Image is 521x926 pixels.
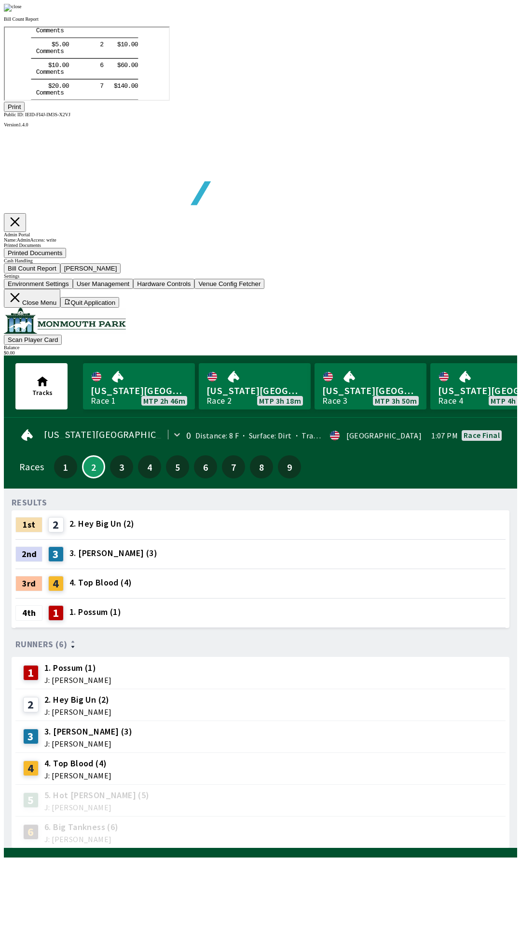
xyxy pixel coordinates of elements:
tspan: $ [109,55,113,62]
span: 9 [280,463,299,470]
div: Race 4 [438,397,463,405]
tspan: o [35,62,39,69]
span: 3. [PERSON_NAME] (3) [44,725,132,738]
tspan: 1 [112,55,116,62]
div: 3 [48,546,64,562]
button: Environment Settings [4,279,73,289]
tspan: 0 [126,55,130,62]
tspan: 0 [61,55,65,62]
tspan: 4 [116,55,120,62]
button: 1 [54,455,77,478]
div: [GEOGRAPHIC_DATA] [346,432,422,439]
tspan: 1 [47,34,51,41]
span: 1. Possum (1) [44,662,111,674]
tspan: s [55,41,59,49]
div: 1 [48,605,64,621]
span: Track Condition: Fast [292,431,375,440]
a: [US_STATE][GEOGRAPHIC_DATA]Race 1MTP 2h 46m [83,363,195,409]
div: 3 [23,729,39,744]
tspan: . [54,55,58,62]
span: 5 [168,463,187,470]
button: Hardware Controls [133,279,194,289]
tspan: m [38,41,42,49]
span: J: [PERSON_NAME] [44,708,111,716]
tspan: 6 [95,34,99,41]
tspan: $ [43,55,47,62]
button: Close Menu [4,289,60,308]
span: 4 [140,463,159,470]
div: 5 [23,792,39,808]
button: Venue Config Fetcher [194,279,264,289]
p: Bill Count Report [4,16,517,22]
button: Print [4,102,25,112]
tspan: . [123,34,127,41]
img: global tote logo [26,127,303,229]
a: [US_STATE][GEOGRAPHIC_DATA]Race 2MTP 3h 18m [199,363,311,409]
tspan: 0 [57,55,61,62]
span: MTP 3h 18m [259,397,301,405]
tspan: $ [112,34,116,41]
button: Quit Application [60,297,119,308]
span: 8 [252,463,271,470]
div: Printed Documents [4,243,517,248]
span: 4. Top Blood (4) [69,576,132,589]
tspan: 6 [116,34,120,41]
tspan: m [38,62,42,69]
span: J: [PERSON_NAME] [44,803,150,811]
tspan: 0 [120,55,123,62]
span: 1:07 PM [431,432,458,439]
a: [US_STATE][GEOGRAPHIC_DATA]Race 3MTP 3h 50m [315,363,426,409]
div: 0 [186,432,191,439]
div: $ 0.00 [4,350,517,355]
tspan: 0 [126,34,130,41]
tspan: o [35,41,39,49]
span: Tracks [32,388,53,397]
span: 6. Big Tankness (6) [44,821,119,833]
tspan: 0 [120,34,123,41]
img: close [4,4,22,12]
span: Distance: 8 F [195,431,239,440]
tspan: 0 [61,34,65,41]
tspan: 0 [50,55,54,62]
tspan: 0 [130,34,134,41]
div: Version 1.4.0 [4,122,517,127]
div: Races [19,463,44,471]
tspan: s [55,62,59,69]
tspan: C [31,62,35,69]
div: Cash Handling [4,258,517,263]
div: 3rd [15,576,42,591]
span: 6 [196,463,215,470]
span: MTP 2h 46m [143,397,185,405]
div: RESULTS [12,499,47,506]
span: J: [PERSON_NAME] [44,740,132,748]
button: 3 [110,455,133,478]
div: 4 [48,576,64,591]
div: 1 [23,665,39,681]
tspan: . [54,34,58,41]
span: 7 [224,463,243,470]
div: Race final [464,431,500,439]
tspan: e [45,62,49,69]
span: J: [PERSON_NAME] [44,676,111,684]
div: 2nd [15,546,42,562]
div: Balance [4,345,517,350]
span: [US_STATE][GEOGRAPHIC_DATA] [206,384,303,397]
span: 3 [112,463,131,470]
button: 4 [138,455,161,478]
div: Name: Admin Access: write [4,237,517,243]
tspan: e [45,41,49,49]
span: 2 [85,464,102,469]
